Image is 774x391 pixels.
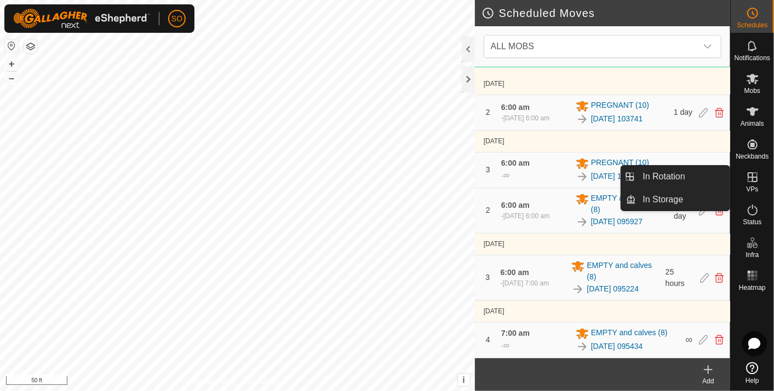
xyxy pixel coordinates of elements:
span: 3 [486,165,490,174]
li: In Storage [621,189,730,211]
span: 6:00 am [501,201,530,209]
img: Gallagher Logo [13,9,150,28]
div: Add [686,376,730,386]
span: [DATE] [484,80,504,87]
span: SO [171,13,182,25]
span: 2 [486,108,490,116]
img: To [576,340,589,353]
h2: Scheduled Moves [481,7,730,20]
div: - [501,169,509,182]
a: [DATE] 103741 [591,113,643,125]
span: ∞ [503,341,509,350]
div: - [501,211,549,221]
span: Animals [741,120,764,127]
span: Schedules [737,22,767,28]
a: Privacy Policy [194,377,235,387]
div: dropdown trigger [697,36,719,57]
span: Help [746,377,759,384]
span: 6:00 am [501,159,530,167]
img: To [576,170,589,183]
span: Mobs [744,87,760,94]
span: i [462,375,465,384]
span: 25 hours [666,267,685,288]
a: In Rotation [637,166,730,188]
a: [DATE] 095434 [591,341,643,352]
span: 6:00 am [501,103,530,112]
span: EMPTY and calves (8) [591,327,668,340]
img: To [576,215,589,229]
span: 6:00 am [501,268,529,277]
span: Heatmap [739,284,766,291]
span: Neckbands [736,153,769,160]
span: ∞ [685,334,692,345]
span: EMPTY and calves (8) [591,192,668,215]
span: Infra [746,252,759,258]
button: Map Layers [24,40,37,53]
span: [DATE] [484,307,504,315]
li: In Rotation [621,166,730,188]
span: 3 [485,273,490,282]
a: Contact Us [248,377,280,387]
span: [DATE] 7:00 am [503,279,549,287]
span: 7:00 am [501,329,530,337]
span: ALL MOBS [491,42,534,51]
a: Help [731,358,774,388]
span: ALL MOBS [486,36,697,57]
span: [DATE] [484,137,504,145]
button: + [5,57,18,71]
div: - [501,278,549,288]
span: VPs [746,186,758,192]
div: - [501,113,549,123]
span: 1 day [674,108,692,116]
button: Reset Map [5,39,18,52]
span: In Storage [643,193,684,206]
div: - [501,339,509,352]
a: [DATE] 095927 [591,216,643,227]
img: To [571,283,584,296]
span: PREGNANT (10) [591,100,649,113]
a: [DATE] 103900 [591,171,643,182]
span: In Rotation [643,170,685,183]
img: To [576,113,589,126]
button: – [5,72,18,85]
span: ∞ [503,171,509,180]
span: Status [743,219,761,225]
span: EMPTY and calves (8) [587,260,658,283]
span: [DATE] 6:00 am [503,212,549,220]
span: 2 [486,206,490,214]
button: i [458,374,470,386]
span: ∞ [685,164,692,175]
a: In Storage [637,189,730,211]
a: [DATE] 095224 [587,283,639,295]
span: Notifications [735,55,770,61]
span: 4 [486,335,490,344]
span: [DATE] [484,240,504,248]
span: [DATE] 6:00 am [503,114,549,122]
span: PREGNANT (10) [591,157,649,170]
span: 1 day [674,200,686,220]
